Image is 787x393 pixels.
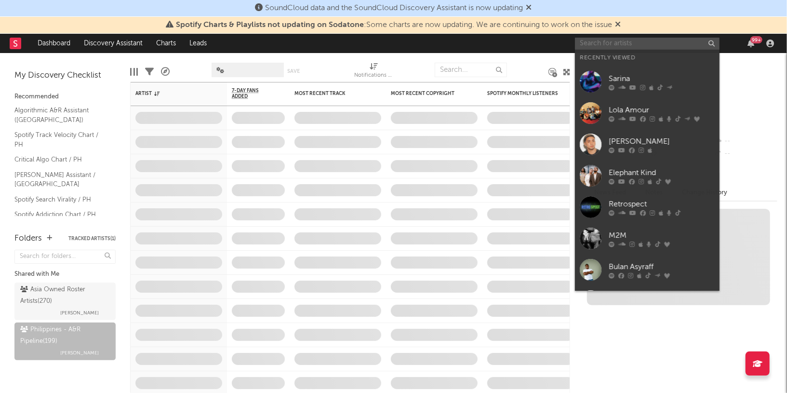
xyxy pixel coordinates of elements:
[355,58,393,86] div: Notifications (Artist)
[750,36,762,43] div: 99 +
[145,58,154,86] div: Filters
[713,148,777,160] div: --
[615,21,621,29] span: Dismiss
[355,70,393,81] div: Notifications (Artist)
[435,63,507,77] input: Search...
[747,40,754,47] button: 99+
[575,285,720,317] a: Lola Amour
[14,170,106,190] a: [PERSON_NAME] Assistant / [GEOGRAPHIC_DATA]
[14,209,106,220] a: Spotify Addiction Chart / PH
[14,70,116,81] div: My Discovery Checklist
[14,283,116,320] a: Asia Owned Roster Artists(270)[PERSON_NAME]
[20,324,107,347] div: Philippines - A&R Pipeline ( 199 )
[176,21,364,29] span: Spotify Charts & Playlists not updating on Sodatone
[609,104,715,116] div: Lola Amour
[487,91,560,96] div: Spotify Monthly Listeners
[77,34,149,53] a: Discovery Assistant
[575,38,720,50] input: Search for artists
[232,88,270,99] span: 7-Day Fans Added
[14,130,106,149] a: Spotify Track Velocity Chart / PH
[60,307,99,319] span: [PERSON_NAME]
[575,223,720,254] a: M2M
[183,34,213,53] a: Leads
[575,254,720,285] a: Bulan Asyraff
[176,21,613,29] span: : Some charts are now updating. We are continuing to work on the issue
[580,52,715,64] div: Recently Viewed
[14,194,106,205] a: Spotify Search Virality / PH
[609,230,715,241] div: M2M
[14,323,116,360] a: Philippines - A&R Pipeline(199)[PERSON_NAME]
[609,198,715,210] div: Retrospect
[60,347,99,359] span: [PERSON_NAME]
[149,34,183,53] a: Charts
[391,91,463,96] div: Most Recent Copyright
[14,233,42,244] div: Folders
[575,160,720,191] a: Elephant Kind
[14,250,116,264] input: Search for folders...
[20,284,107,307] div: Asia Owned Roster Artists ( 270 )
[575,129,720,160] a: [PERSON_NAME]
[14,269,116,280] div: Shared with Me
[14,105,106,125] a: Algorithmic A&R Assistant ([GEOGRAPHIC_DATA])
[287,68,300,74] button: Save
[609,261,715,272] div: Bulan Asyraff
[609,136,715,147] div: [PERSON_NAME]
[294,91,367,96] div: Most Recent Track
[14,91,116,103] div: Recommended
[575,191,720,223] a: Retrospect
[526,4,532,12] span: Dismiss
[575,66,720,97] a: Sarina
[713,135,777,148] div: --
[130,58,138,86] div: Edit Columns
[266,4,523,12] span: SoundCloud data and the SoundCloud Discovery Assistant is now updating
[31,34,77,53] a: Dashboard
[609,167,715,178] div: Elephant Kind
[161,58,170,86] div: A&R Pipeline
[14,154,106,165] a: Critical Algo Chart / PH
[609,73,715,84] div: Sarina
[135,91,208,96] div: Artist
[575,97,720,129] a: Lola Amour
[68,236,116,241] button: Tracked Artists(1)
